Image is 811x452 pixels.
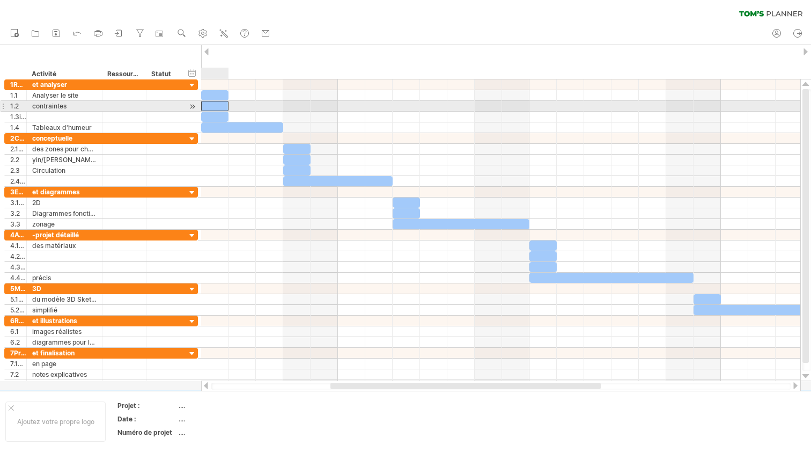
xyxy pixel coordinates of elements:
div: 4.1choix [10,240,26,251]
div: .... [179,428,269,437]
div: 3Esquisses [10,187,26,197]
div: 2D [32,198,97,208]
div: 3D [32,283,97,294]
div: des zones pour chaque enfant [32,144,97,154]
div: Tableaux d'humeur [32,122,97,133]
div: Analyser le site [32,90,97,100]
div: 1.2 [10,101,26,111]
div: 5.1création [10,294,26,304]
div: zonage [32,219,97,229]
div: conceptuelle [32,133,97,143]
div: 1.1 [10,90,26,100]
div: et analyser [32,79,97,90]
div: Circulation [32,165,97,176]
div: 2.3 [10,165,26,176]
div: Faites défiler jusqu'à l'activité [187,101,197,112]
div: Diagrammes fonctionnels [32,208,97,218]
div: 2.1définition [10,144,26,154]
div: 7.3 [10,380,26,390]
div: contraintes [32,101,97,111]
div: 5.2rendu [10,305,26,315]
div: Statut [151,69,175,79]
div: 6.1 [10,326,26,337]
div: 4.3couleurs [10,262,26,272]
div: 7.1mise [10,359,26,369]
div: simplifié [32,305,97,315]
div: diagrammes pour le portefeuille [32,337,97,347]
div: Ressource [107,69,140,79]
div: 4.4agencement [10,273,26,283]
div: Activité [32,69,96,79]
div: 1.3inspirations [10,112,26,122]
div: -projet détaillé [32,230,97,240]
div: et illustrations [32,316,97,326]
div: 5Modélisation [10,283,26,294]
div: précis [32,273,97,283]
div: .... [179,401,269,410]
div: et diagrammes [32,187,97,197]
div: 1.4 [10,122,26,133]
div: 7Présentation [10,348,26,358]
div: en page [32,359,97,369]
div: vérification de la cohérence [32,380,97,390]
div: 4Avant [10,230,26,240]
div: 3.1plans [10,198,26,208]
div: 6.2 [10,337,26,347]
div: .... [179,414,269,424]
div: du modèle 3D SketchUp/Archicad [32,294,97,304]
div: Projet : [117,401,176,410]
div: images réalistes [32,326,97,337]
div: 6Rendus [10,316,26,326]
div: 7.2 [10,369,26,380]
div: 2.2 [10,155,26,165]
div: Numéro de projet [117,428,176,437]
div: 2.4arrangements [10,176,26,186]
div: des matériaux [32,240,97,251]
div: Ajoutez votre propre logo [5,402,106,442]
div: Date : [117,414,176,424]
div: 3.3 [10,219,26,229]
div: 2Conception [10,133,26,143]
div: 1Recherche [10,79,26,90]
div: yin/[PERSON_NAME] [32,155,97,165]
div: 3.2 [10,208,26,218]
div: 4.2mobilier [10,251,26,261]
div: notes explicatives [32,369,97,380]
div: et finalisation [32,348,97,358]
